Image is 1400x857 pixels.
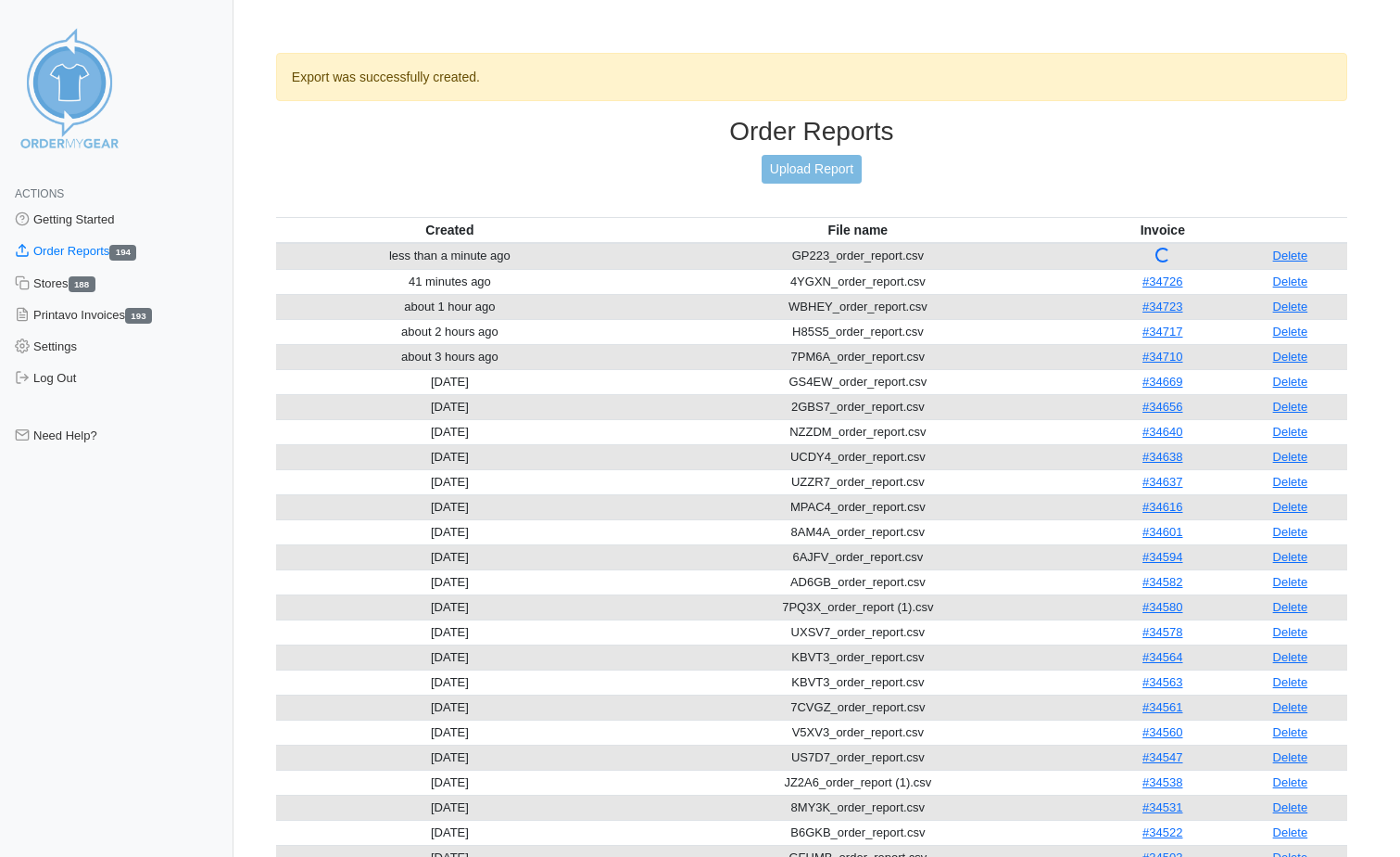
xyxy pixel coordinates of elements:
[69,276,95,292] span: 188
[624,469,1092,494] td: UZZR7_order_report.csv
[624,645,1092,670] td: KBVT3_order_report.csv
[1273,325,1308,339] a: Delete
[1142,450,1182,464] a: #34638
[1273,249,1308,262] a: Delete
[1273,575,1308,589] a: Delete
[276,695,624,720] td: [DATE]
[1142,550,1182,564] a: #34594
[1142,375,1182,389] a: #34669
[276,720,624,745] td: [DATE]
[1142,350,1182,364] a: #34710
[1142,800,1182,814] a: #34531
[1142,650,1182,664] a: #34564
[1273,625,1308,639] a: Delete
[125,308,152,324] span: 193
[276,544,624,569] td: [DATE]
[624,269,1092,294] td: 4YGXN_order_report.csv
[624,394,1092,419] td: 2GBS7_order_report.csv
[1142,325,1182,339] a: #34717
[276,243,624,270] td: less than a minute ago
[276,770,624,795] td: [DATE]
[624,569,1092,595] td: AD6GB_order_report.csv
[624,670,1092,695] td: KBVT3_order_report.csv
[1273,700,1308,714] a: Delete
[624,620,1092,645] td: UXSV7_order_report.csv
[1273,550,1308,564] a: Delete
[1273,400,1308,414] a: Delete
[1142,500,1182,514] a: #34616
[1273,450,1308,464] a: Delete
[109,245,136,261] span: 194
[1273,600,1308,614] a: Delete
[624,243,1092,270] td: GP223_order_report.csv
[1142,700,1182,714] a: #34561
[1273,300,1308,313] a: Delete
[1273,475,1308,489] a: Delete
[624,319,1092,344] td: H85S5_order_report.csv
[624,720,1092,745] td: V5XV3_order_report.csv
[276,294,624,319] td: about 1 hour ago
[1142,675,1182,689] a: #34563
[624,369,1092,394] td: GS4EW_order_report.csv
[1142,825,1182,839] a: #34522
[624,419,1092,444] td: NZZDM_order_report.csv
[624,544,1092,569] td: 6AJFV_order_report.csv
[276,670,624,695] td: [DATE]
[624,217,1092,243] th: File name
[276,344,624,369] td: about 3 hours ago
[276,820,624,845] td: [DATE]
[1142,525,1182,539] a: #34601
[624,519,1092,544] td: 8AM4A_order_report.csv
[1273,825,1308,839] a: Delete
[276,645,624,670] td: [DATE]
[1273,425,1308,439] a: Delete
[1142,400,1182,414] a: #34656
[276,620,624,645] td: [DATE]
[276,595,624,620] td: [DATE]
[276,519,624,544] td: [DATE]
[276,53,1347,101] div: Export was successfully created.
[1142,275,1182,288] a: #34726
[624,770,1092,795] td: JZ2A6_order_report (1).csv
[1273,725,1308,739] a: Delete
[624,444,1092,469] td: UCDY4_order_report.csv
[1142,475,1182,489] a: #34637
[624,494,1092,519] td: MPAC4_order_report.csv
[1142,725,1182,739] a: #34560
[276,217,624,243] th: Created
[1142,775,1182,789] a: #34538
[624,745,1092,770] td: US7D7_order_report.csv
[276,444,624,469] td: [DATE]
[1273,350,1308,364] a: Delete
[276,116,1347,147] h3: Order Reports
[1273,775,1308,789] a: Delete
[624,695,1092,720] td: 7CVGZ_order_report.csv
[1142,425,1182,439] a: #34640
[624,595,1092,620] td: 7PQ3X_order_report (1).csv
[762,155,862,184] a: Upload Report
[624,294,1092,319] td: WBHEY_order_report.csv
[1142,300,1182,313] a: #34723
[276,745,624,770] td: [DATE]
[276,469,624,494] td: [DATE]
[1092,217,1233,243] th: Invoice
[1273,675,1308,689] a: Delete
[276,394,624,419] td: [DATE]
[1273,525,1308,539] a: Delete
[1273,275,1308,288] a: Delete
[276,269,624,294] td: 41 minutes ago
[624,820,1092,845] td: B6GKB_order_report.csv
[1273,500,1308,514] a: Delete
[276,795,624,820] td: [DATE]
[1273,650,1308,664] a: Delete
[624,344,1092,369] td: 7PM6A_order_report.csv
[1142,625,1182,639] a: #34578
[276,369,624,394] td: [DATE]
[276,419,624,444] td: [DATE]
[276,319,624,344] td: about 2 hours ago
[1142,750,1182,764] a: #34547
[1142,600,1182,614] a: #34580
[276,569,624,595] td: [DATE]
[15,187,64,200] span: Actions
[1273,750,1308,764] a: Delete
